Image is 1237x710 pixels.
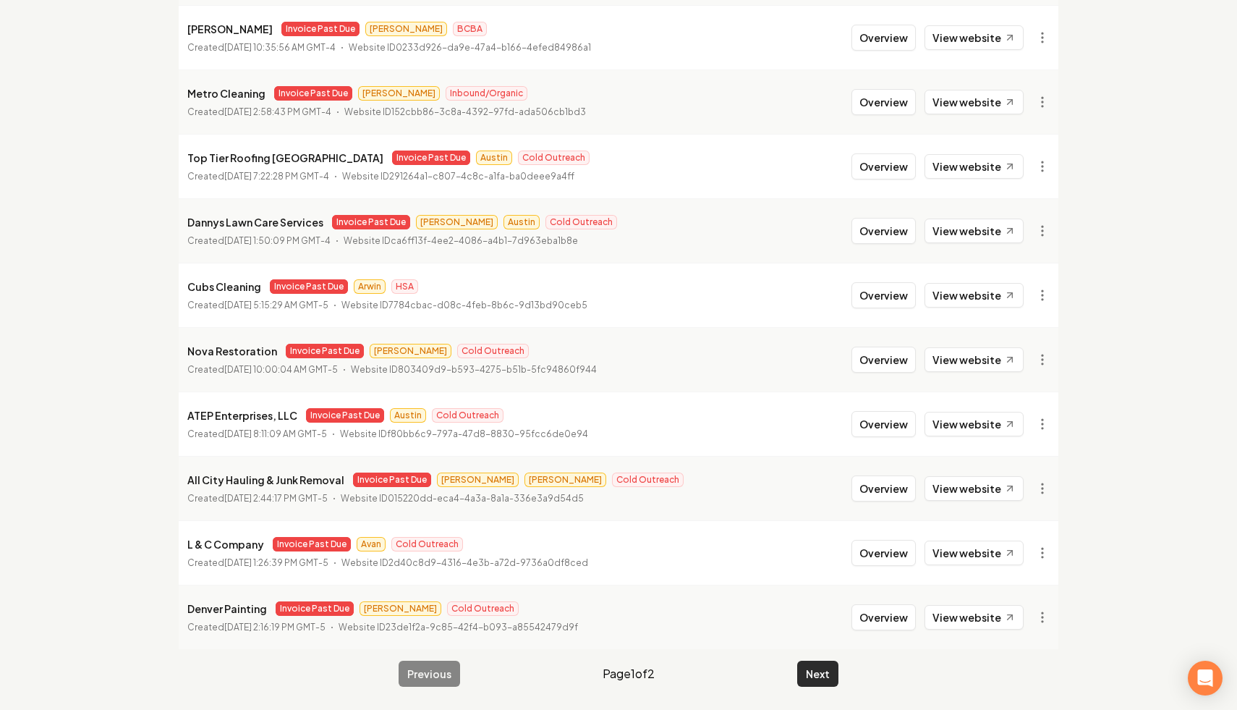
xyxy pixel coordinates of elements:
span: Avan [357,537,386,551]
p: Denver Painting [187,600,267,617]
time: [DATE] 10:00:04 AM GMT-5 [224,364,338,375]
p: Website ID 015220dd-eca4-4a3a-8a1a-336e3a9d54d5 [341,491,584,506]
p: Created [187,363,338,377]
time: [DATE] 5:15:29 AM GMT-5 [224,300,328,310]
span: [PERSON_NAME] [524,473,606,487]
span: Cold Outreach [457,344,529,358]
p: Created [187,41,336,55]
p: Created [187,234,331,248]
button: Overview [851,282,916,308]
button: Overview [851,25,916,51]
p: Website ID 23de1f2a-9c85-42f4-b093-a85542479d9f [339,620,578,635]
span: Arwin [354,279,386,294]
span: Page 1 of 2 [603,665,655,682]
time: [DATE] 2:44:17 PM GMT-5 [224,493,328,504]
a: View website [924,605,1024,630]
a: View website [924,219,1024,243]
time: [DATE] 1:50:09 PM GMT-4 [224,235,331,246]
span: Invoice Past Due [274,86,352,101]
span: Cold Outreach [612,473,684,487]
p: Website ID ca6ff13f-4ee2-4086-a4b1-7d963eba1b8e [344,234,578,248]
button: Overview [851,604,916,630]
a: View website [924,154,1024,179]
button: Overview [851,347,916,373]
p: Dannys Lawn Care Services [187,214,323,231]
span: Invoice Past Due [332,215,410,229]
p: L & C Company [187,536,264,553]
a: View website [924,347,1024,372]
p: Top Tier Roofing [GEOGRAPHIC_DATA] [187,149,383,166]
span: Invoice Past Due [353,473,431,487]
p: Created [187,620,326,635]
span: Invoice Past Due [306,408,384,423]
p: All City Hauling & Junk Removal [187,471,344,489]
span: Cold Outreach [545,215,617,229]
a: View website [924,541,1024,565]
span: Invoice Past Due [286,344,364,358]
time: [DATE] 7:22:28 PM GMT-4 [224,171,329,182]
p: Website ID 2d40c8d9-4316-4e3b-a72d-9736a0df8ced [341,556,588,570]
span: Cold Outreach [432,408,503,423]
span: [PERSON_NAME] [437,473,519,487]
span: Cold Outreach [447,601,519,616]
time: [DATE] 2:16:19 PM GMT-5 [224,622,326,633]
time: [DATE] 2:58:43 PM GMT-4 [224,106,331,117]
span: [PERSON_NAME] [365,22,447,36]
span: [PERSON_NAME] [370,344,451,358]
span: Invoice Past Due [270,279,348,294]
a: View website [924,90,1024,114]
p: Created [187,169,329,184]
p: Created [187,298,328,313]
p: Created [187,427,327,441]
span: Austin [503,215,540,229]
p: Website ID 7784cbac-d08c-4feb-8b6c-9d13bd90ceb5 [341,298,587,313]
time: [DATE] 1:26:39 PM GMT-5 [224,557,328,568]
a: View website [924,25,1024,50]
p: ATEP Enterprises, LLC [187,407,297,424]
time: [DATE] 8:11:09 AM GMT-5 [224,428,327,439]
p: Created [187,556,328,570]
p: Website ID f80bb6c9-797a-47d8-8830-95fcc6de0e94 [340,427,588,441]
a: View website [924,283,1024,308]
p: Website ID 803409d9-b593-4275-b51b-5fc94860f944 [351,363,597,377]
span: [PERSON_NAME] [360,601,441,616]
p: Website ID 0233d926-da9e-47a4-b166-4efed84986a1 [349,41,591,55]
span: Cold Outreach [518,151,590,165]
p: Metro Cleaning [187,85,265,102]
a: View website [924,412,1024,436]
a: View website [924,476,1024,501]
button: Overview [851,153,916,179]
span: Invoice Past Due [281,22,360,36]
button: Overview [851,411,916,437]
button: Overview [851,476,916,502]
p: Created [187,491,328,506]
span: Austin [390,408,426,423]
button: Overview [851,540,916,566]
button: Overview [851,218,916,244]
p: Cubs Cleaning [187,278,261,295]
span: HSA [391,279,418,294]
button: Next [797,661,838,687]
span: [PERSON_NAME] [358,86,440,101]
span: [PERSON_NAME] [416,215,498,229]
p: Website ID 152cbb86-3c8a-4392-97fd-ada506cb1bd3 [344,105,586,119]
span: Cold Outreach [391,537,463,551]
p: [PERSON_NAME] [187,20,273,38]
p: Website ID 291264a1-c807-4c8c-a1fa-ba0deee9a4ff [342,169,574,184]
div: Open Intercom Messenger [1188,661,1223,696]
span: Invoice Past Due [392,151,470,165]
button: Overview [851,89,916,115]
span: Inbound/Organic [446,86,527,101]
span: BCBA [453,22,487,36]
span: Invoice Past Due [276,601,354,616]
p: Created [187,105,331,119]
span: Austin [476,151,512,165]
time: [DATE] 10:35:56 AM GMT-4 [224,42,336,53]
p: Nova Restoration [187,342,277,360]
span: Invoice Past Due [273,537,351,551]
